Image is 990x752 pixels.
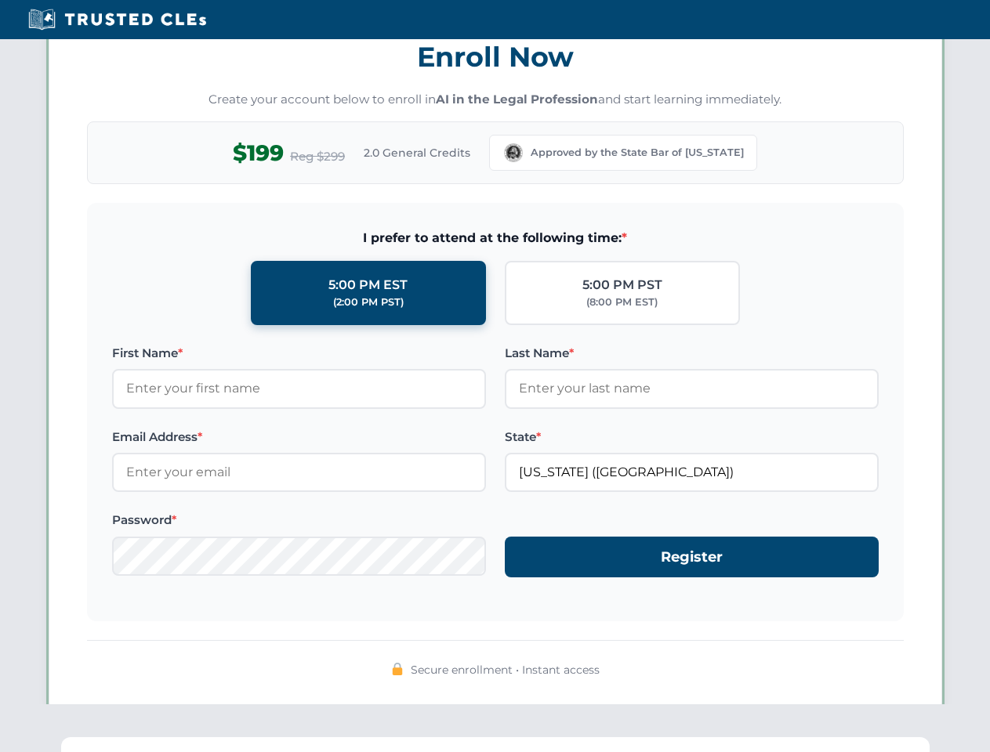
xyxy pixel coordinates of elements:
[233,136,284,171] span: $199
[505,453,879,492] input: Washington (WA)
[436,92,598,107] strong: AI in the Legal Profession
[112,453,486,492] input: Enter your email
[505,428,879,446] label: State
[586,295,658,310] div: (8:00 PM EST)
[505,537,879,578] button: Register
[24,8,211,31] img: Trusted CLEs
[505,344,879,363] label: Last Name
[333,295,404,310] div: (2:00 PM PST)
[531,145,744,161] span: Approved by the State Bar of [US_STATE]
[112,428,486,446] label: Email Address
[112,369,486,408] input: Enter your first name
[328,275,408,295] div: 5:00 PM EST
[505,369,879,408] input: Enter your last name
[364,144,470,161] span: 2.0 General Credits
[112,228,879,248] span: I prefer to attend at the following time:
[411,661,600,678] span: Secure enrollment • Instant access
[290,147,345,166] span: Reg $299
[112,511,486,530] label: Password
[582,275,662,295] div: 5:00 PM PST
[391,663,404,675] img: 🔒
[87,32,904,81] h3: Enroll Now
[87,91,904,109] p: Create your account below to enroll in and start learning immediately.
[112,344,486,363] label: First Name
[502,142,524,164] img: Washington Bar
